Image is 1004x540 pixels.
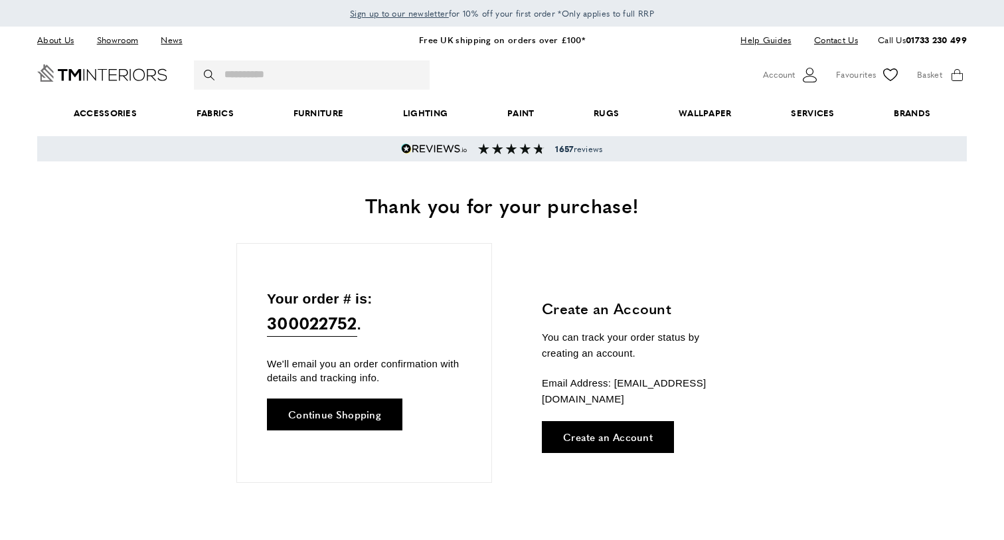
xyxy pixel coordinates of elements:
strong: 1657 [555,143,573,155]
a: Showroom [87,31,148,49]
a: Lighting [373,93,477,134]
p: You can track your order status by creating an account. [542,329,738,361]
span: Continue Shopping [288,409,381,419]
a: Paint [477,93,564,134]
button: Search [204,60,217,90]
a: Free UK shipping on orders over £100* [419,33,585,46]
img: Reviews section [478,143,544,154]
a: Help Guides [730,31,801,49]
p: Your order # is: . [267,288,461,337]
span: Account [763,68,795,82]
a: Create an Account [542,421,674,453]
span: 300022752 [267,310,357,337]
img: Reviews.io 5 stars [401,143,467,154]
a: Sign up to our newsletter [350,7,449,20]
a: Continue Shopping [267,399,402,430]
span: Sign up to our newsletter [350,7,449,19]
p: Email Address: [EMAIL_ADDRESS][DOMAIN_NAME] [542,375,738,407]
button: Customer Account [763,65,819,85]
p: Call Us [878,33,967,47]
a: Contact Us [804,31,858,49]
a: Favourites [836,65,900,85]
a: About Us [37,31,84,49]
p: We'll email you an order confirmation with details and tracking info. [267,357,461,385]
a: Wallpaper [649,93,761,134]
h3: Create an Account [542,298,738,319]
a: Furniture [264,93,373,134]
a: Fabrics [167,93,264,134]
a: 01733 230 499 [906,33,967,46]
a: News [151,31,192,49]
a: Services [762,93,865,134]
a: Brands [865,93,960,134]
span: Create an Account [563,432,653,442]
span: Accessories [44,93,167,134]
span: reviews [555,143,602,154]
span: for 10% off your first order *Only applies to full RRP [350,7,654,19]
a: Go to Home page [37,64,167,82]
span: Thank you for your purchase! [365,191,639,219]
a: Rugs [564,93,649,134]
span: Favourites [836,68,876,82]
